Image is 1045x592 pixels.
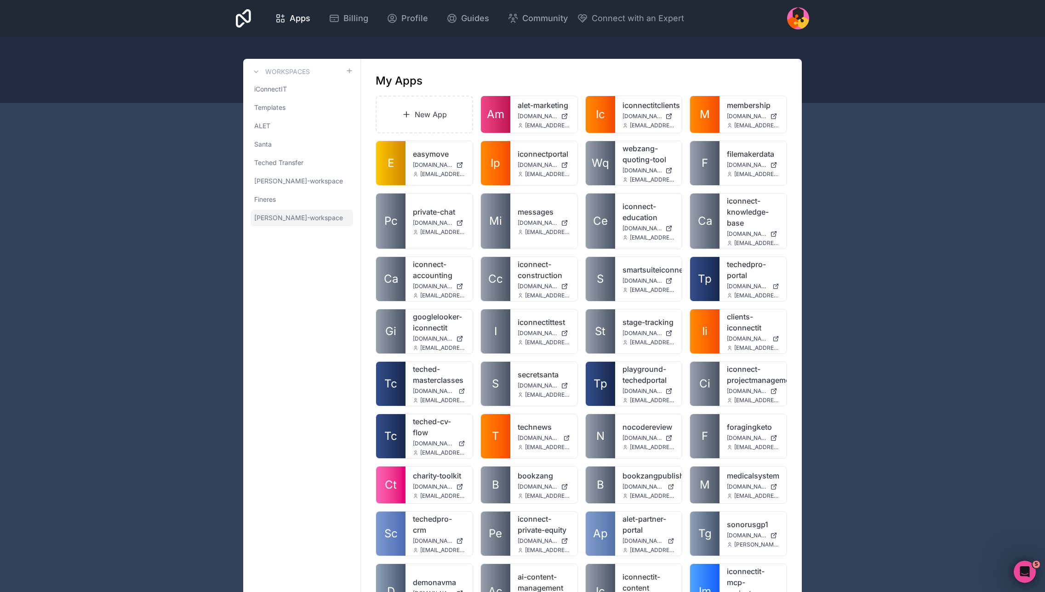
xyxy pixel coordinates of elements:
[420,228,465,236] span: [EMAIL_ADDRESS][DOMAIN_NAME]
[413,577,465,588] a: demonavma
[622,201,675,223] a: iconnect-education
[727,113,779,120] a: [DOMAIN_NAME]
[518,537,570,545] a: [DOMAIN_NAME]
[518,330,570,337] a: [DOMAIN_NAME]
[727,161,766,169] span: [DOMAIN_NAME]
[413,440,455,447] span: [DOMAIN_NAME]
[525,444,570,451] span: [EMAIL_ADDRESS][DOMAIN_NAME]
[622,167,675,174] a: [DOMAIN_NAME]
[596,107,605,122] span: Ic
[586,96,615,133] a: Ic
[290,12,310,25] span: Apps
[385,478,397,492] span: Ct
[586,141,615,185] a: Wq
[586,512,615,556] a: Ap
[727,113,766,120] span: [DOMAIN_NAME]
[413,206,465,217] a: private-chat
[518,317,570,328] a: iconnectittest
[525,339,570,346] span: [EMAIL_ADDRESS][DOMAIN_NAME]
[379,8,435,28] a: Profile
[622,387,675,395] a: [DOMAIN_NAME]
[577,12,684,25] button: Connect with an Expert
[622,537,664,545] span: [DOMAIN_NAME]
[254,195,276,204] span: Fineres
[700,107,710,122] span: M
[622,387,662,395] span: [DOMAIN_NAME]
[622,113,675,120] a: [DOMAIN_NAME]
[420,344,465,352] span: [EMAIL_ADDRESS][DOMAIN_NAME]
[268,8,318,28] a: Apps
[413,161,452,169] span: [DOMAIN_NAME]
[690,257,720,301] a: Tp
[734,239,779,247] span: [EMAIL_ADDRESS][DOMAIN_NAME]
[401,12,428,25] span: Profile
[518,434,560,442] span: [DOMAIN_NAME]
[727,470,779,481] a: medicalsystem
[622,483,675,490] a: [DOMAIN_NAME]
[622,364,675,386] a: playground-techedportal
[727,259,779,281] a: techedpro-portal
[690,414,720,458] a: F
[622,483,664,490] span: [DOMAIN_NAME]
[413,483,465,490] a: [DOMAIN_NAME]
[481,96,510,133] a: Am
[727,421,779,433] a: foragingketo
[376,96,473,133] a: New App
[698,214,712,228] span: Ca
[690,96,720,133] a: M
[518,470,570,481] a: bookzang
[376,362,405,406] a: Tc
[439,8,497,28] a: Guides
[525,171,570,178] span: [EMAIL_ADDRESS][DOMAIN_NAME]
[622,225,662,232] span: [DOMAIN_NAME]
[376,414,405,458] a: Tc
[622,264,675,275] a: smartsuiteiconnectit
[525,492,570,500] span: [EMAIL_ADDRESS][DOMAIN_NAME]
[622,143,675,165] a: webzang-quoting-tool
[699,376,710,391] span: Ci
[384,429,397,444] span: Tc
[413,470,465,481] a: charity-toolkit
[413,219,465,227] a: [DOMAIN_NAME]
[698,526,712,541] span: Tg
[388,156,394,171] span: E
[500,8,575,28] a: Community
[727,364,779,386] a: iconnect-projectmanagement
[518,259,570,281] a: iconnect-construction
[702,156,708,171] span: F
[488,272,503,286] span: Cc
[481,309,510,353] a: I
[518,283,570,290] a: [DOMAIN_NAME]
[525,546,570,554] span: [EMAIL_ADDRESS][DOMAIN_NAME]
[622,421,675,433] a: nocodereview
[518,483,570,490] a: [DOMAIN_NAME]
[254,121,270,131] span: ALET
[413,311,465,333] a: googlelooker-iconnectit
[518,330,557,337] span: [DOMAIN_NAME]
[251,81,353,97] a: iConnectIT
[630,286,675,294] span: [EMAIL_ADDRESS][DOMAIN_NAME]
[734,397,779,404] span: [EMAIL_ADDRESS][DOMAIN_NAME]
[597,478,604,492] span: B
[518,283,557,290] span: [DOMAIN_NAME]
[251,173,353,189] a: [PERSON_NAME]-workspace
[622,434,662,442] span: [DOMAIN_NAME]
[1033,561,1040,568] span: 5
[702,429,708,444] span: F
[481,141,510,185] a: Ip
[630,339,675,346] span: [EMAIL_ADDRESS][DOMAIN_NAME]
[518,113,557,120] span: [DOMAIN_NAME]
[734,171,779,178] span: [EMAIL_ADDRESS][DOMAIN_NAME]
[251,136,353,153] a: Santa
[595,324,605,339] span: St
[586,309,615,353] a: St
[384,214,398,228] span: Pc
[384,376,397,391] span: Tc
[251,66,310,77] a: Workspaces
[727,161,779,169] a: [DOMAIN_NAME]
[413,513,465,535] a: techedpro-crm
[254,85,287,94] span: iConnectIT
[420,171,465,178] span: [EMAIL_ADDRESS][DOMAIN_NAME]
[734,492,779,500] span: [EMAIL_ADDRESS][DOMAIN_NAME]
[413,416,465,438] a: teched-cv-flow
